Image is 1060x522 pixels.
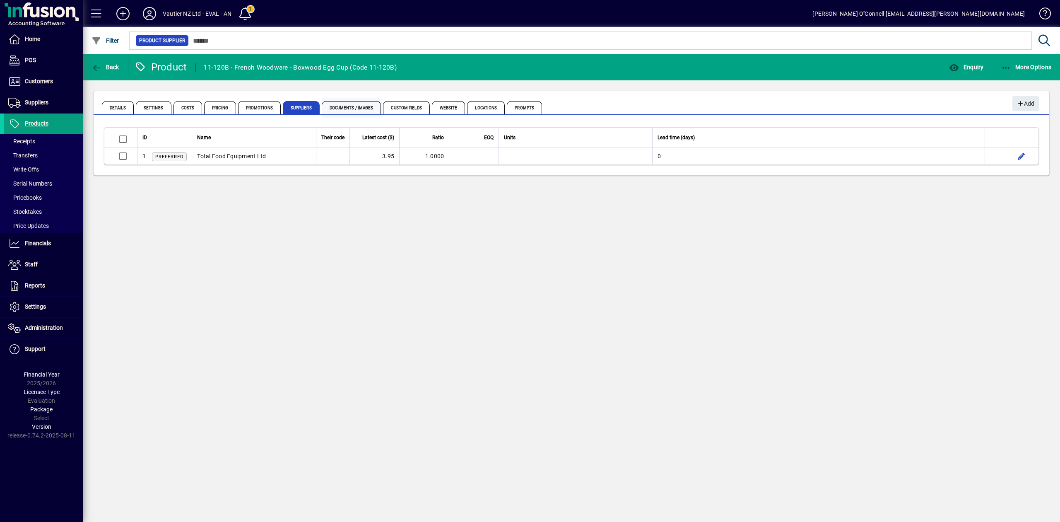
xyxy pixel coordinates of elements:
[321,133,344,142] span: Their code
[349,148,399,164] td: 3.95
[135,60,187,74] div: Product
[139,36,185,45] span: Product Supplier
[25,282,45,289] span: Reports
[204,61,397,74] div: 11-120B - French Woodware - Boxwood Egg Cup (Code 11-120B)
[4,275,83,296] a: Reports
[102,101,134,114] span: Details
[110,6,136,21] button: Add
[136,101,171,114] span: Settings
[142,133,147,142] span: ID
[25,346,46,352] span: Support
[8,166,39,173] span: Write Offs
[947,60,985,75] button: Enquiry
[4,176,83,191] a: Serial Numbers
[25,303,46,310] span: Settings
[8,222,49,229] span: Price Updates
[25,78,53,85] span: Customers
[173,101,202,114] span: Costs
[4,318,83,338] a: Administration
[163,7,232,20] div: Vautier NZ Ltd - EVAL - AN
[467,101,505,114] span: Locations
[8,194,42,201] span: Pricebooks
[8,180,52,187] span: Serial Numbers
[4,29,83,50] a: Home
[30,406,53,413] span: Package
[25,120,48,127] span: Products
[25,324,63,331] span: Administration
[8,138,35,145] span: Receipts
[142,152,146,161] div: 1
[1033,2,1050,29] a: Knowledge Base
[192,148,316,164] td: Total Food Equipment Ltd
[1012,96,1039,111] button: Add
[4,191,83,205] a: Pricebooks
[283,101,320,114] span: Suppliers
[1015,150,1028,163] button: Edit
[89,33,121,48] button: Filter
[399,148,449,164] td: 1.0000
[4,71,83,92] a: Customers
[999,60,1054,75] button: More Options
[197,133,211,142] span: Name
[383,101,429,114] span: Custom Fields
[4,134,83,148] a: Receipts
[24,389,60,395] span: Licensee Type
[8,208,42,215] span: Stocktakes
[507,101,542,114] span: Prompts
[136,6,163,21] button: Profile
[4,219,83,233] a: Price Updates
[1017,97,1034,111] span: Add
[4,50,83,71] a: POS
[204,101,236,114] span: Pricing
[4,148,83,162] a: Transfers
[362,133,394,142] span: Latest cost ($)
[89,60,121,75] button: Back
[8,152,38,159] span: Transfers
[83,60,128,75] app-page-header-button: Back
[484,133,494,142] span: EOQ
[4,254,83,275] a: Staff
[25,36,40,42] span: Home
[1001,64,1052,70] span: More Options
[92,37,119,44] span: Filter
[238,101,281,114] span: Promotions
[949,64,983,70] span: Enquiry
[432,101,465,114] span: Website
[4,162,83,176] a: Write Offs
[24,371,60,378] span: Financial Year
[812,7,1025,20] div: [PERSON_NAME] O''Connell [EMAIL_ADDRESS][PERSON_NAME][DOMAIN_NAME]
[4,339,83,360] a: Support
[432,133,444,142] span: Ratio
[4,92,83,113] a: Suppliers
[4,233,83,254] a: Financials
[322,101,381,114] span: Documents / Images
[32,423,51,430] span: Version
[25,240,51,247] span: Financials
[92,64,119,70] span: Back
[25,261,38,268] span: Staff
[4,297,83,317] a: Settings
[155,154,183,159] span: Preferred
[4,205,83,219] a: Stocktakes
[25,99,48,106] span: Suppliers
[652,148,985,164] td: 0
[504,133,516,142] span: Units
[658,133,695,142] span: Lead time (days)
[25,57,36,63] span: POS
